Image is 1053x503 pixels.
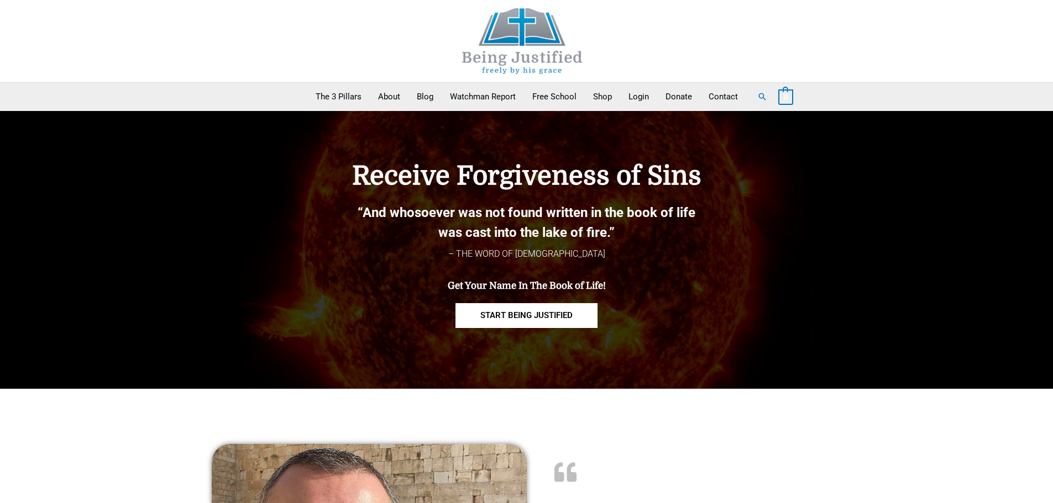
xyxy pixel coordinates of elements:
[295,280,759,292] h4: Get Your Name In The Book of Life!
[657,83,700,110] a: Donate
[442,83,524,110] a: Watchman Report
[408,83,442,110] a: Blog
[307,83,370,110] a: The 3 Pillars
[585,83,620,110] a: Shop
[295,161,759,192] h4: Receive Forgiveness of Sins
[307,83,746,110] nav: Primary Site Navigation
[370,83,408,110] a: About
[757,92,767,102] a: Search button
[524,83,585,110] a: Free School
[439,8,605,74] img: Being Justified
[620,83,657,110] a: Login
[778,92,793,102] a: View Shopping Cart, empty
[784,93,788,101] span: 0
[700,83,746,110] a: Contact
[455,303,598,328] a: START BEING JUSTIFIED
[358,205,695,240] b: “And whosoever was not found written in the book of life was cast into the lake of fire.”
[448,248,605,259] span: – THE WORD OF [DEMOGRAPHIC_DATA]
[480,311,573,320] span: START BEING JUSTIFIED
